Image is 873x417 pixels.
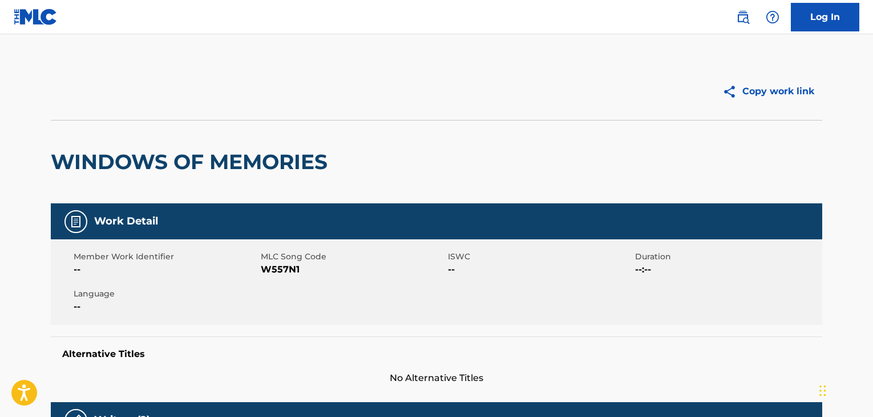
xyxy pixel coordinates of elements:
[261,251,445,263] span: MLC Song Code
[761,6,784,29] div: Help
[74,263,258,276] span: --
[635,251,819,263] span: Duration
[14,9,58,25] img: MLC Logo
[816,362,873,417] iframe: Chat Widget
[722,85,742,99] img: Copy work link
[635,263,819,276] span: --:--
[94,215,158,228] h5: Work Detail
[261,263,445,276] span: W557N1
[51,149,333,175] h2: WINDOWS OF MEMORIES
[714,77,822,106] button: Copy work link
[731,6,754,29] a: Public Search
[791,3,859,31] a: Log In
[69,215,83,228] img: Work Detail
[448,251,632,263] span: ISWC
[766,10,779,24] img: help
[74,251,258,263] span: Member Work Identifier
[74,300,258,314] span: --
[819,374,826,408] div: Drag
[51,371,822,385] span: No Alternative Titles
[62,348,811,360] h5: Alternative Titles
[74,288,258,300] span: Language
[448,263,632,276] span: --
[736,10,750,24] img: search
